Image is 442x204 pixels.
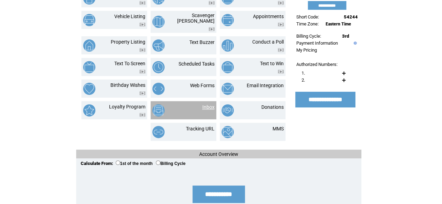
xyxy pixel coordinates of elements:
[296,40,338,46] a: Payment Information
[326,22,351,27] span: Eastern Time
[209,1,215,5] img: video.png
[222,83,234,95] img: email-integration.png
[190,83,215,88] a: Web Forms
[152,16,165,28] img: scavenger-hunt.png
[278,70,284,74] img: video.png
[296,21,319,27] span: Time Zone:
[152,61,165,73] img: scheduled-tasks.png
[186,126,215,131] a: Tracking URL
[273,126,284,131] a: MMS
[139,1,145,5] img: video.png
[352,41,357,45] img: help.gif
[189,39,215,45] a: Text Buzzer
[278,48,284,52] img: video.png
[296,14,319,20] span: Short Code:
[139,23,145,27] img: video.png
[179,61,215,67] a: Scheduled Tasks
[83,39,95,52] img: property-listing.png
[261,104,284,110] a: Donations
[260,61,284,66] a: Text to Win
[342,33,349,39] span: 3rd
[81,161,113,166] span: Calculate From:
[139,91,145,95] img: video.png
[209,27,215,31] img: video.png
[296,62,338,67] span: Authorized Numbers:
[302,77,305,83] span: 2.
[222,61,234,73] img: text-to-win.png
[247,83,284,88] a: Email Integration
[202,104,215,110] a: Inbox
[278,1,284,5] img: video.png
[152,104,165,116] img: inbox.png
[109,104,145,109] a: Loyalty Program
[116,160,120,165] input: 1st of the month
[296,33,321,39] span: Billing Cycle:
[156,161,186,166] label: Billing Cycle
[116,161,153,166] label: 1st of the month
[302,70,305,76] span: 1.
[152,126,165,138] img: tracking-url.png
[152,39,165,52] img: text-buzzer.png
[177,13,215,24] a: Scavenger [PERSON_NAME]
[222,14,234,26] img: appointments.png
[83,104,95,116] img: loyalty-program.png
[156,160,160,165] input: Billing Cycle
[296,47,317,53] a: My Pricing
[114,61,145,66] a: Text To Screen
[278,23,284,27] img: video.png
[253,14,284,19] a: Appointments
[114,14,145,19] a: Vehicle Listing
[222,104,234,116] img: donations.png
[83,14,95,26] img: vehicle-listing.png
[139,113,145,117] img: video.png
[222,126,234,138] img: mms.png
[252,39,284,45] a: Conduct a Poll
[222,39,234,52] img: conduct-a-poll.png
[344,14,358,20] span: 54244
[139,48,145,52] img: video.png
[111,39,145,45] a: Property Listing
[152,83,165,95] img: web-forms.png
[83,83,95,95] img: birthday-wishes.png
[199,151,238,157] span: Account Overview
[110,82,145,88] a: Birthday Wishes
[139,70,145,74] img: video.png
[83,61,95,73] img: text-to-screen.png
